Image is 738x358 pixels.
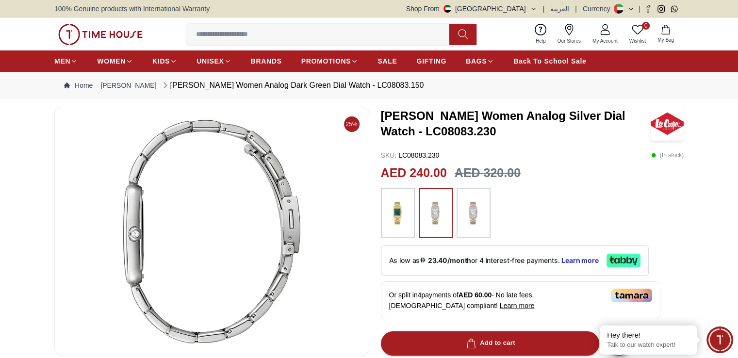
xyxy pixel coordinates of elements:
[100,81,156,90] a: [PERSON_NAME]
[301,56,351,66] span: PROMOTIONS
[654,36,678,44] span: My Bag
[54,52,78,70] a: MEN
[161,80,424,91] div: [PERSON_NAME] Women Analog Dark Green Dial Watch - LC08083.150
[575,4,577,14] span: |
[58,24,143,45] img: ...
[416,56,446,66] span: GIFTING
[97,56,126,66] span: WOMEN
[54,56,70,66] span: MEN
[554,37,585,45] span: Our Stores
[550,4,569,14] button: العربية
[381,281,660,319] div: Or split in 4 payments of - No late fees, [DEMOGRAPHIC_DATA] compliant!
[607,330,689,340] div: Hey there!
[251,56,282,66] span: BRANDS
[500,302,535,309] span: Learn more
[611,289,652,302] img: Tamara
[583,4,614,14] div: Currency
[623,22,652,47] a: 0Wishlist
[652,23,680,46] button: My Bag
[464,338,515,349] div: Add to cart
[406,4,537,14] button: Shop From[GEOGRAPHIC_DATA]
[443,5,451,13] img: United Arab Emirates
[706,326,733,353] div: Chat Widget
[54,4,210,14] span: 100% Genuine products with International Warranty
[381,108,651,139] h3: [PERSON_NAME] Women Analog Silver Dial Watch - LC08083.230
[381,331,599,356] button: Add to cart
[251,52,282,70] a: BRANDS
[97,52,133,70] a: WOMEN
[589,37,622,45] span: My Account
[63,115,361,348] img: LEE COOPER Women Analog Dark Green Dial Watch - LC08083.150
[466,52,494,70] a: BAGS
[651,150,684,160] p: ( In stock )
[466,56,487,66] span: BAGS
[513,52,586,70] a: Back To School Sale
[639,4,640,14] span: |
[377,52,397,70] a: SALE
[644,5,652,13] a: Facebook
[344,116,360,132] span: 25%
[543,4,545,14] span: |
[301,52,359,70] a: PROMOTIONS
[152,56,170,66] span: KIDS
[530,22,552,47] a: Help
[532,37,550,45] span: Help
[152,52,177,70] a: KIDS
[671,5,678,13] a: Whatsapp
[461,193,486,233] img: ...
[513,56,586,66] span: Back To School Sale
[64,81,93,90] a: Home
[625,37,650,45] span: Wishlist
[377,56,397,66] span: SALE
[607,341,689,349] p: Talk to our watch expert!
[657,5,665,13] a: Instagram
[455,164,521,182] h3: AED 320.00
[651,107,684,141] img: LEE COOPER Women Analog Silver Dial Watch - LC08083.230
[54,72,684,99] nav: Breadcrumb
[416,52,446,70] a: GIFTING
[424,193,448,233] img: ...
[386,193,410,233] img: ...
[459,291,492,299] span: AED 60.00
[381,150,440,160] p: LC08083.230
[197,52,231,70] a: UNISEX
[381,151,397,159] span: SKU :
[642,22,650,30] span: 0
[381,164,447,182] h2: AED 240.00
[197,56,224,66] span: UNISEX
[552,22,587,47] a: Our Stores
